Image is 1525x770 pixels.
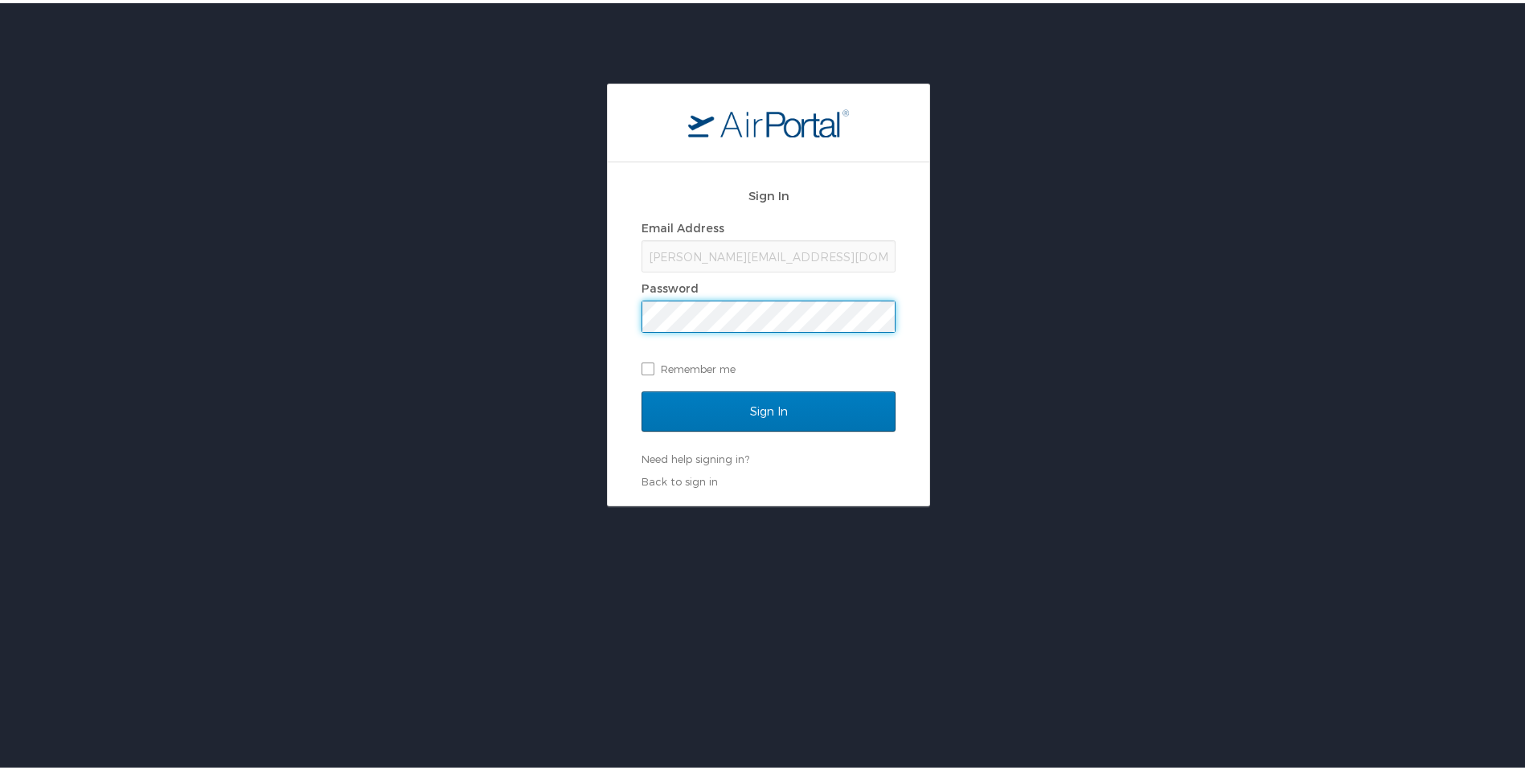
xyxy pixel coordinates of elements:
img: logo [688,105,849,134]
label: Remember me [642,354,896,378]
input: Sign In [642,388,896,428]
label: Email Address [642,218,724,231]
a: Need help signing in? [642,449,749,462]
h2: Sign In [642,183,896,202]
label: Password [642,278,699,292]
a: Back to sign in [642,472,718,485]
